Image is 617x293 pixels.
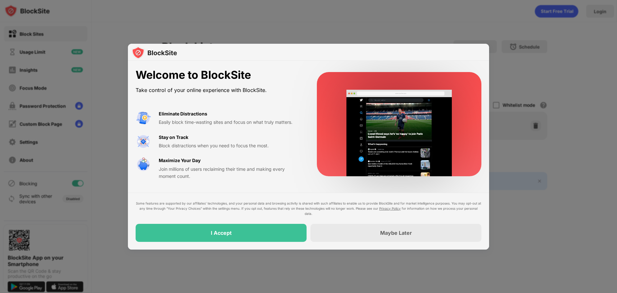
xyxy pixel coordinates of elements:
[159,119,301,126] div: Easily block time-wasting sites and focus on what truly matters.
[159,110,207,117] div: Eliminate Distractions
[159,166,301,180] div: Join millions of users reclaiming their time and making every moment count.
[159,157,201,164] div: Maximize Your Day
[136,134,151,149] img: value-focus.svg
[136,86,301,95] div: Take control of your online experience with BlockSite.
[136,201,481,216] div: Some features are supported by our affiliates’ technologies, and your personal data and browsing ...
[136,110,151,126] img: value-avoid-distractions.svg
[136,69,301,82] div: Welcome to BlockSite
[379,206,401,210] a: Privacy Policy
[136,157,151,172] img: value-safe-time.svg
[159,134,188,141] div: Stay on Track
[211,230,232,236] div: I Accept
[159,142,301,149] div: Block distractions when you need to focus the most.
[132,46,177,59] img: logo-blocksite.svg
[380,230,412,236] div: Maybe Later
